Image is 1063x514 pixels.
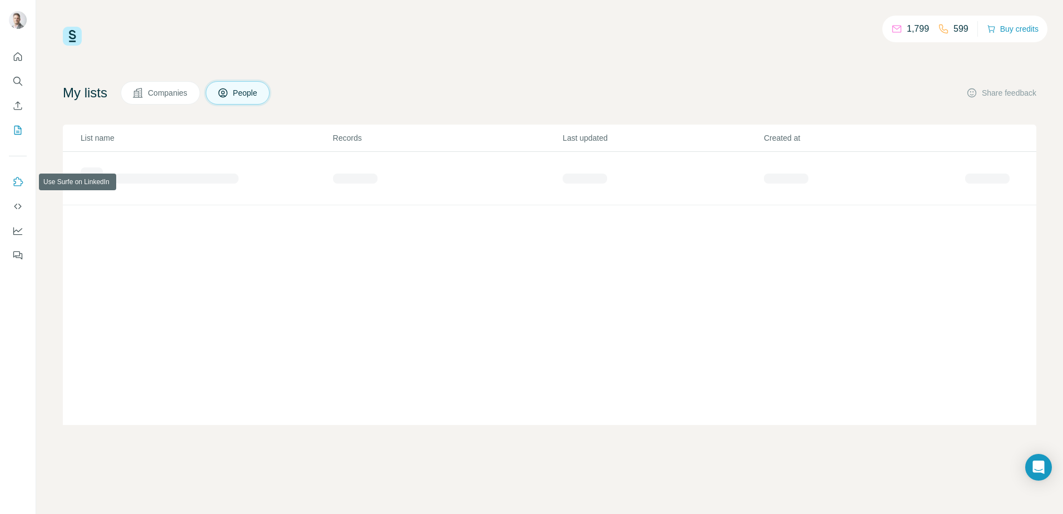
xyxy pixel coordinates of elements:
button: Use Surfe on LinkedIn [9,172,27,192]
p: List name [81,132,332,144]
p: 1,799 [907,22,929,36]
button: Quick start [9,47,27,67]
p: 599 [953,22,968,36]
button: Dashboard [9,221,27,241]
button: Search [9,71,27,91]
p: Created at [764,132,964,144]
button: Buy credits [987,21,1039,37]
p: Records [333,132,562,144]
div: Open Intercom Messenger [1025,454,1052,481]
p: Last updated [563,132,763,144]
button: Use Surfe API [9,196,27,216]
img: Avatar [9,11,27,29]
span: Companies [148,87,188,98]
img: Surfe Logo [63,27,82,46]
button: Feedback [9,245,27,265]
h4: My lists [63,84,107,102]
button: Share feedback [966,87,1036,98]
span: People [233,87,259,98]
button: My lists [9,120,27,140]
button: Enrich CSV [9,96,27,116]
